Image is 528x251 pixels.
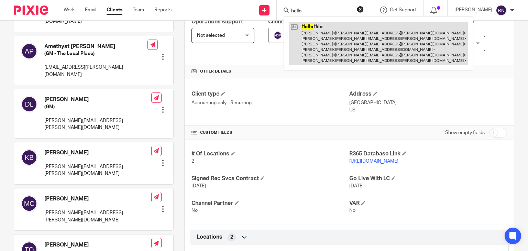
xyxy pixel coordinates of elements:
p: Accounting only - Recurring [191,99,349,106]
img: svg%3E [21,149,37,166]
a: Work [64,7,75,13]
h4: Amethyst [PERSON_NAME] [44,43,147,50]
a: Reports [154,7,172,13]
h4: Address [349,90,507,98]
span: Locations [197,233,222,241]
a: Email [85,7,96,13]
span: 2 [191,159,194,164]
p: [PERSON_NAME] [454,7,492,13]
p: US [349,107,507,113]
img: svg%3E [21,43,37,59]
img: Pixie [14,6,48,15]
h4: CUSTOM FIELDS [191,130,349,135]
p: [PERSON_NAME][EMAIL_ADDRESS][PERSON_NAME][DOMAIN_NAME] [44,209,151,223]
span: No [191,208,198,213]
span: Not selected [197,33,225,38]
span: [DATE] [191,184,206,188]
h4: Signed Rec Svcs Contract [191,175,349,182]
img: svg%3E [21,195,37,212]
label: Show empty fields [445,129,485,136]
span: Operations support [191,19,243,24]
p: [EMAIL_ADDRESS][PERSON_NAME][DOMAIN_NAME] [44,64,147,78]
h4: [PERSON_NAME] [44,195,151,203]
p: [PERSON_NAME][EMAIL_ADDRESS][PERSON_NAME][DOMAIN_NAME] [44,163,151,177]
span: 2 [230,234,233,241]
span: Other details [200,69,231,74]
img: svg%3E [496,5,507,16]
h4: [PERSON_NAME] [44,149,151,156]
h5: (GM) [44,103,151,110]
span: [DATE] [349,184,364,188]
a: [URL][DOMAIN_NAME] [349,159,398,164]
p: [PERSON_NAME][EMAIL_ADDRESS][PERSON_NAME][DOMAIN_NAME] [44,117,151,131]
span: Get Support [390,8,416,12]
img: svg%3E [21,96,37,112]
input: Search [290,8,352,14]
span: Client Manager Asst [268,19,321,24]
a: Clients [107,7,122,13]
a: Team [133,7,144,13]
h5: (GM - The Local Place) [44,50,147,57]
h4: VAR [349,200,507,207]
h4: Client type [191,90,349,98]
h4: [PERSON_NAME] [44,241,151,249]
img: svg%3E [274,31,282,40]
h4: [PERSON_NAME] [44,96,151,103]
span: No [349,208,355,213]
p: [GEOGRAPHIC_DATA] [349,99,507,106]
h4: Channel Partner [191,200,349,207]
h4: Go Live With LC [349,175,507,182]
h4: R365 Database Link [349,150,507,157]
h4: # Of Locations [191,150,349,157]
button: Clear [357,6,364,13]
